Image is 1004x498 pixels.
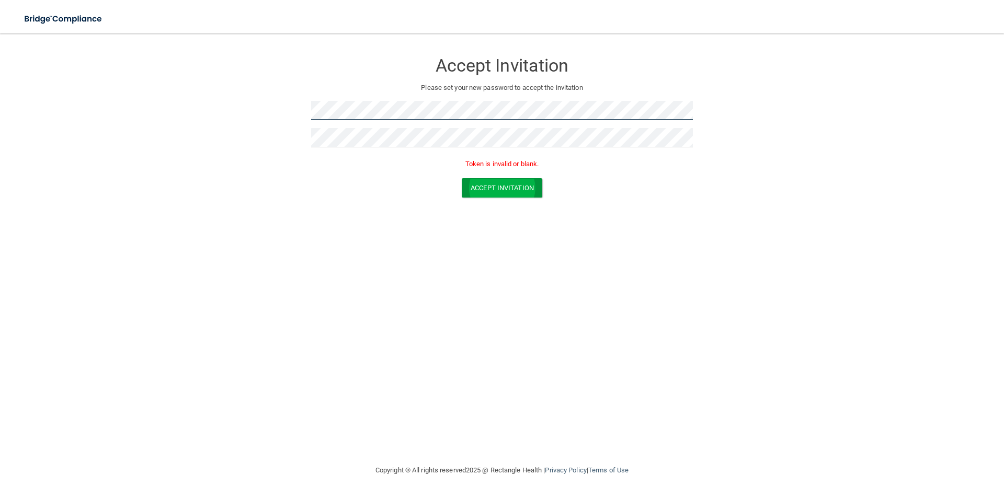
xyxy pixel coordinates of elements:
[311,454,693,487] div: Copyright © All rights reserved 2025 @ Rectangle Health | |
[462,178,542,198] button: Accept Invitation
[545,466,586,474] a: Privacy Policy
[311,56,693,75] h3: Accept Invitation
[319,82,685,94] p: Please set your new password to accept the invitation
[16,8,112,30] img: bridge_compliance_login_screen.278c3ca4.svg
[311,158,693,170] p: Token is invalid or blank.
[588,466,629,474] a: Terms of Use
